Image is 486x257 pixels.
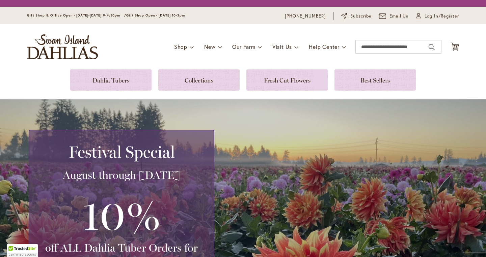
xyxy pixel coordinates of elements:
[37,142,206,161] h2: Festival Special
[27,13,126,18] span: Gift Shop & Office Open - [DATE]-[DATE] 9-4:30pm /
[174,43,187,50] span: Shop
[285,13,326,20] a: [PHONE_NUMBER]
[37,168,206,182] h3: August through [DATE]
[425,13,459,20] span: Log In/Register
[309,43,340,50] span: Help Center
[379,13,409,20] a: Email Us
[232,43,255,50] span: Our Farm
[27,34,98,59] a: store logo
[204,43,215,50] span: New
[350,13,372,20] span: Subscribe
[37,189,206,241] h3: 10%
[126,13,185,18] span: Gift Shop Open - [DATE] 10-3pm
[272,43,292,50] span: Visit Us
[389,13,409,20] span: Email Us
[429,42,435,53] button: Search
[341,13,372,20] a: Subscribe
[416,13,459,20] a: Log In/Register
